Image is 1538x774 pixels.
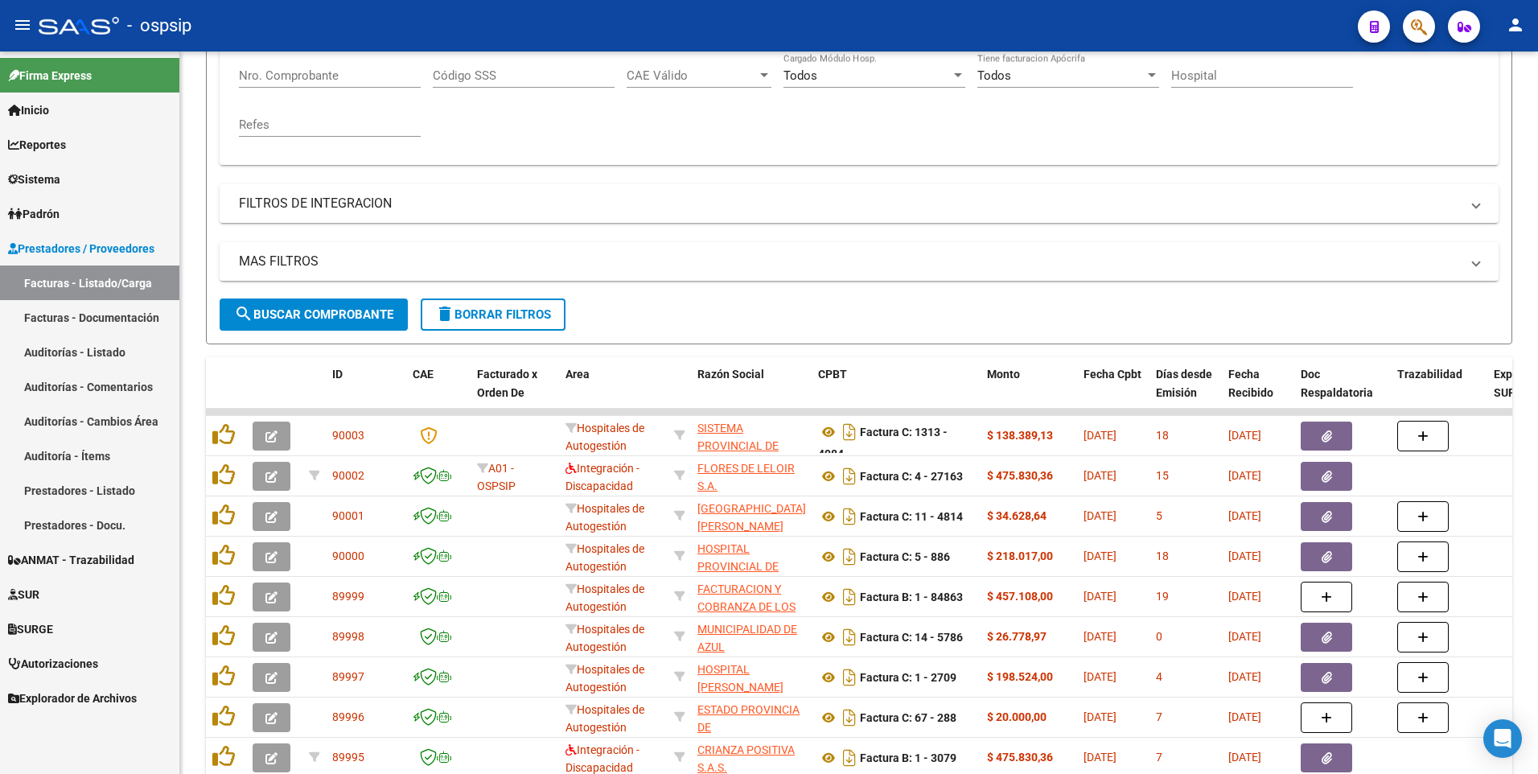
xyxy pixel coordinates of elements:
span: Trazabilidad [1397,368,1462,381]
strong: Factura C: 4 - 27163 [860,470,963,483]
span: 90003 [332,429,364,442]
span: Padrón [8,205,60,223]
span: Buscar Comprobante [234,307,393,322]
span: 18 [1156,429,1169,442]
i: Descargar documento [839,504,860,529]
strong: $ 475.830,36 [987,751,1053,764]
span: Hospitales de Autogestión [565,663,644,694]
i: Descargar documento [839,584,860,610]
span: [GEOGRAPHIC_DATA][PERSON_NAME] [697,502,806,533]
strong: Factura C: 1313 - 4984 [818,426,948,460]
span: [DATE] [1228,550,1261,562]
strong: Factura C: 5 - 886 [860,550,950,563]
span: Inicio [8,101,49,119]
i: Descargar documento [839,544,860,570]
strong: $ 20.000,00 [987,710,1047,723]
span: CPBT [818,368,847,381]
span: [DATE] [1228,469,1261,482]
span: [DATE] [1084,469,1116,482]
span: SUR [8,586,39,603]
span: Firma Express [8,67,92,84]
span: CAE Válido [627,68,757,83]
span: Doc Respaldatoria [1301,368,1373,399]
span: ANMAT - Trazabilidad [8,551,134,569]
div: 30684643963 [697,540,805,574]
span: ID [332,368,343,381]
span: Razón Social [697,368,764,381]
span: Autorizaciones [8,655,98,673]
datatable-header-cell: Días desde Emisión [1149,357,1222,428]
button: Borrar Filtros [421,298,565,331]
span: FACTURACION Y COBRANZA DE LOS EFECTORES PUBLICOS S.E. [697,583,796,650]
datatable-header-cell: Fecha Cpbt [1077,357,1149,428]
span: 90000 [332,550,364,562]
div: 30999003601 [697,620,805,654]
strong: Factura B: 1 - 3079 [860,751,956,764]
span: [DATE] [1084,590,1116,603]
strong: $ 475.830,36 [987,469,1053,482]
span: Hospitales de Autogestión [565,542,644,574]
mat-panel-title: MAS FILTROS [239,253,1460,270]
span: Prestadores / Proveedores [8,240,154,257]
span: [DATE] [1084,509,1116,522]
strong: Factura C: 11 - 4814 [860,510,963,523]
span: 89998 [332,630,364,643]
span: 7 [1156,751,1162,764]
strong: Factura B: 1 - 84863 [860,591,963,603]
span: Hospitales de Autogestión [565,422,644,453]
span: Hospitales de Autogestión [565,502,644,533]
span: ESTADO PROVINCIA DE [GEOGRAPHIC_DATA][PERSON_NAME] [697,703,806,771]
strong: $ 198.524,00 [987,670,1053,683]
span: [DATE] [1228,710,1261,723]
div: 30715497456 [697,580,805,614]
span: 89999 [332,590,364,603]
span: 5 [1156,509,1162,522]
span: [DATE] [1084,710,1116,723]
i: Descargar documento [839,665,860,690]
div: 30715087401 [697,661,805,694]
datatable-header-cell: Monto [981,357,1077,428]
span: Reportes [8,136,66,154]
span: Fecha Recibido [1228,368,1273,399]
mat-icon: delete [435,304,454,323]
div: Open Intercom Messenger [1483,719,1522,758]
span: [DATE] [1084,429,1116,442]
span: Monto [987,368,1020,381]
span: Días desde Emisión [1156,368,1212,399]
i: Descargar documento [839,624,860,650]
datatable-header-cell: Facturado x Orden De [471,357,559,428]
span: 18 [1156,550,1169,562]
datatable-header-cell: ID [326,357,406,428]
mat-icon: menu [13,15,32,35]
strong: $ 138.389,13 [987,429,1053,442]
span: [DATE] [1084,630,1116,643]
span: A01 - OSPSIP [477,462,516,493]
strong: Factura C: 14 - 5786 [860,631,963,644]
span: MUNICIPALIDAD DE AZUL [697,623,797,654]
span: 15 [1156,469,1169,482]
span: Hospitales de Autogestión [565,583,644,614]
span: 4 [1156,670,1162,683]
mat-panel-title: FILTROS DE INTEGRACION [239,195,1460,212]
mat-icon: search [234,304,253,323]
datatable-header-cell: CAE [406,357,471,428]
span: 7 [1156,710,1162,723]
span: Hospitales de Autogestión [565,623,644,654]
span: CAE [413,368,434,381]
mat-expansion-panel-header: MAS FILTROS [220,242,1499,281]
span: Borrar Filtros [435,307,551,322]
span: SISTEMA PROVINCIAL DE SALUD [697,422,779,471]
span: [DATE] [1228,509,1261,522]
span: Area [565,368,590,381]
span: SURGE [8,620,53,638]
mat-icon: person [1506,15,1525,35]
datatable-header-cell: Razón Social [691,357,812,428]
span: 90001 [332,509,364,522]
span: FLORES DE LELOIR S.A. [697,462,795,493]
span: 89996 [332,710,364,723]
span: [DATE] [1228,590,1261,603]
button: Buscar Comprobante [220,298,408,331]
div: 30999275474 [697,500,805,533]
span: Sistema [8,171,60,188]
mat-expansion-panel-header: FILTROS DE INTEGRACION [220,184,1499,223]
